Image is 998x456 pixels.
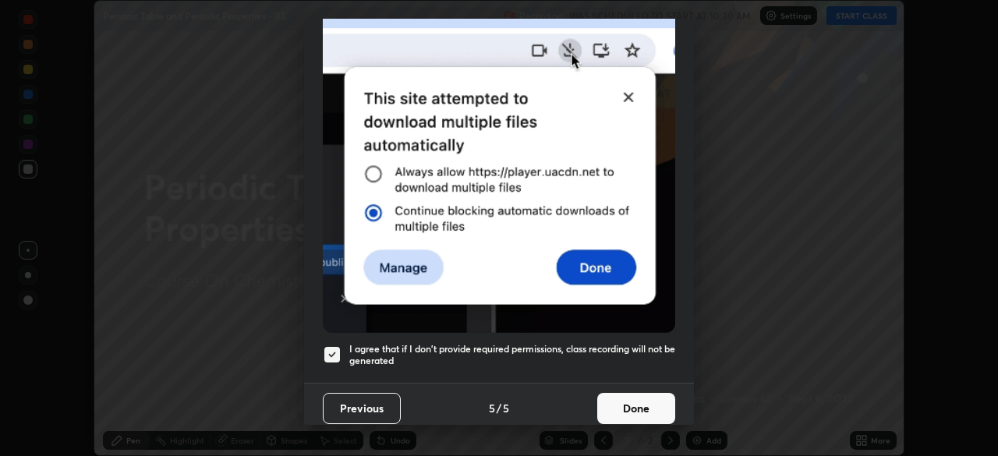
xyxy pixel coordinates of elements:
button: Previous [323,393,401,424]
h4: 5 [489,400,495,416]
h4: / [497,400,501,416]
h5: I agree that if I don't provide required permissions, class recording will not be generated [349,343,675,367]
button: Done [597,393,675,424]
h4: 5 [503,400,509,416]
